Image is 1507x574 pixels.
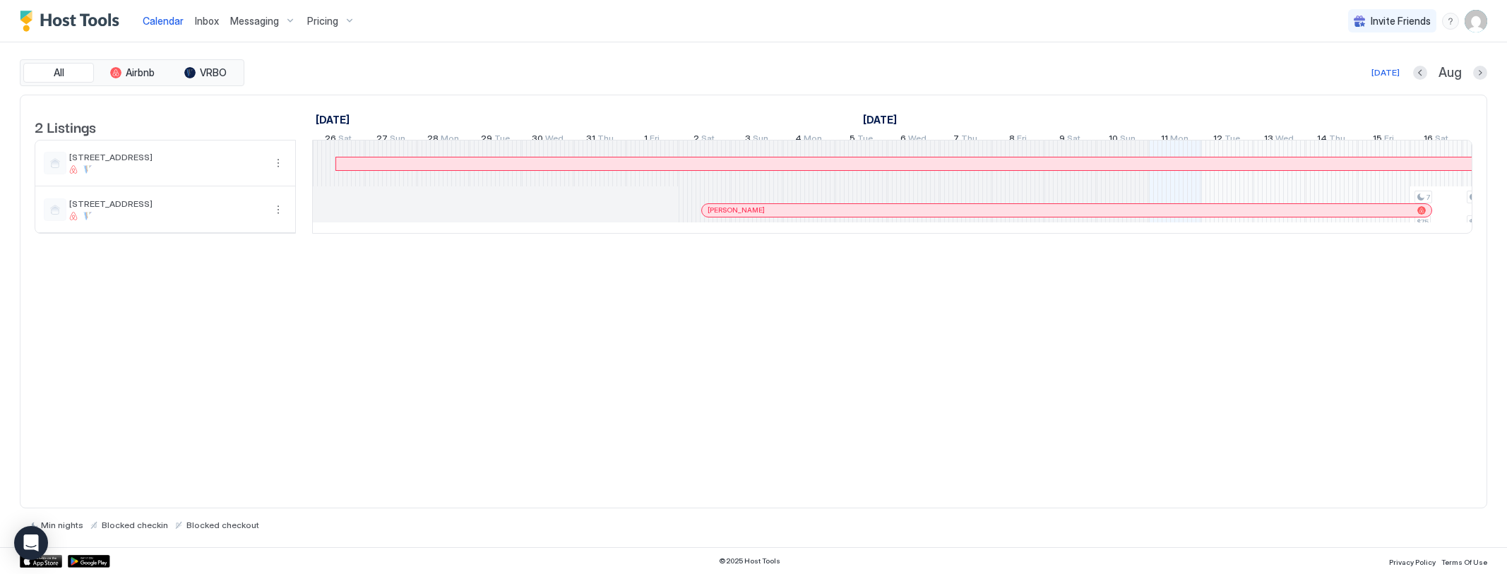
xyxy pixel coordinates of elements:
[1261,130,1297,150] a: August 13, 2025
[1441,554,1487,568] a: Terms Of Use
[1465,10,1487,32] div: User profile
[1420,130,1452,150] a: August 16, 2025
[477,130,513,150] a: July 29, 2025
[270,155,287,172] button: More options
[741,130,772,150] a: August 3, 2025
[230,15,279,28] span: Messaging
[68,555,110,568] a: Google Play Store
[1441,558,1487,566] span: Terms Of Use
[644,133,648,148] span: 1
[795,133,802,148] span: 4
[1469,217,1481,227] span: $75
[961,133,977,148] span: Thu
[270,155,287,172] div: menu
[701,133,715,148] span: Sat
[583,130,617,150] a: July 31, 2025
[1059,133,1065,148] span: 9
[1373,133,1382,148] span: 15
[1314,130,1349,150] a: August 14, 2025
[1389,558,1436,566] span: Privacy Policy
[1442,13,1459,30] div: menu
[1056,130,1084,150] a: August 9, 2025
[494,133,510,148] span: Tue
[846,130,876,150] a: August 5, 2025
[1369,64,1402,81] button: [DATE]
[950,130,981,150] a: August 7, 2025
[897,130,930,150] a: August 6, 2025
[804,133,822,148] span: Mon
[1120,133,1136,148] span: Sun
[69,152,264,162] span: [STREET_ADDRESS]
[850,133,855,148] span: 5
[23,63,94,83] button: All
[1371,66,1400,79] div: [DATE]
[1371,15,1431,28] span: Invite Friends
[690,130,718,150] a: August 2, 2025
[693,133,699,148] span: 2
[532,133,543,148] span: 30
[1009,133,1015,148] span: 8
[481,133,492,148] span: 29
[719,556,780,566] span: © 2025 Host Tools
[650,133,660,148] span: Fri
[1264,133,1273,148] span: 13
[1389,554,1436,568] a: Privacy Policy
[20,59,244,86] div: tab-group
[143,13,184,28] a: Calendar
[1105,130,1139,150] a: August 10, 2025
[545,133,564,148] span: Wed
[1384,133,1394,148] span: Fri
[908,133,927,148] span: Wed
[1473,66,1487,80] button: Next month
[97,63,167,83] button: Airbnb
[1329,133,1345,148] span: Thu
[857,133,873,148] span: Tue
[170,63,241,83] button: VRBO
[321,130,355,150] a: July 26, 2025
[1157,130,1192,150] a: August 11, 2025
[753,133,768,148] span: Sun
[312,109,353,130] a: July 26, 2025
[1275,133,1294,148] span: Wed
[441,133,459,148] span: Mon
[1210,130,1244,150] a: August 12, 2025
[376,133,388,148] span: 27
[143,15,184,27] span: Calendar
[586,133,595,148] span: 31
[708,205,765,215] span: [PERSON_NAME]
[338,133,352,148] span: Sat
[1417,217,1429,227] span: $75
[641,130,663,150] a: August 1, 2025
[200,66,227,79] span: VRBO
[1424,133,1433,148] span: 16
[126,66,155,79] span: Airbnb
[325,133,336,148] span: 26
[307,15,338,28] span: Pricing
[14,526,48,560] div: Open Intercom Messenger
[1317,133,1327,148] span: 14
[953,133,959,148] span: 7
[745,133,751,148] span: 3
[859,109,900,130] a: August 1, 2025
[1017,133,1027,148] span: Fri
[1170,133,1189,148] span: Mon
[597,133,614,148] span: Thu
[186,520,259,530] span: Blocked checkout
[1471,130,1505,150] a: August 17, 2025
[195,15,219,27] span: Inbox
[54,66,64,79] span: All
[1161,133,1168,148] span: 11
[41,520,83,530] span: Min nights
[1426,193,1430,202] span: 7
[35,116,96,137] span: 2 Listings
[1225,133,1240,148] span: Tue
[792,130,826,150] a: August 4, 2025
[1438,65,1462,81] span: Aug
[1213,133,1222,148] span: 12
[20,555,62,568] a: App Store
[1067,133,1080,148] span: Sat
[270,201,287,218] div: menu
[20,11,126,32] a: Host Tools Logo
